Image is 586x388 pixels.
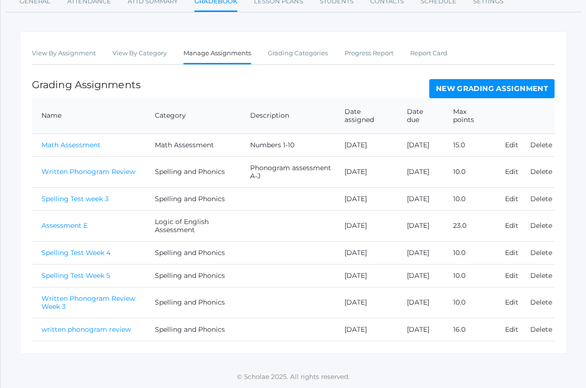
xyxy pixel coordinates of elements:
a: Delete [530,298,552,306]
a: Grading Categories [268,44,328,63]
a: View By Assignment [32,44,96,63]
td: [DATE] [335,318,397,341]
a: Edit [505,325,518,334]
a: Math Assessment [41,141,101,149]
a: New Grading Assignment [429,79,555,98]
td: [DATE] [397,210,444,241]
a: View By Category [112,44,167,63]
a: Written Phonogram Review [41,167,135,176]
td: [DATE] [397,133,444,156]
td: Phonogram assessment A-J [241,156,335,187]
td: 10.0 [444,264,495,287]
th: Name [32,98,145,134]
a: Manage Assignments [183,44,251,64]
a: Spelling Test week 3 [41,194,109,203]
a: Delete [530,248,552,257]
td: 16.0 [444,318,495,341]
td: 10.0 [444,156,495,187]
td: 10.0 [444,187,495,210]
a: Edit [505,298,518,306]
a: Spelling Test Week 5 [41,271,110,280]
td: [DATE] [335,187,397,210]
td: [DATE] [335,241,397,264]
a: Edit [505,248,518,257]
td: [DATE] [335,210,397,241]
p: © Scholae 2025. All rights reserved. [0,372,586,381]
td: Math Assessment [145,133,240,156]
a: Report Card [410,44,447,63]
td: Spelling and Phonics [145,287,240,318]
td: Numbers 1-10 [241,133,335,156]
td: [DATE] [397,318,444,341]
th: Date due [397,98,444,134]
td: 10.0 [444,241,495,264]
a: Delete [530,271,552,280]
h1: Grading Assignments [32,79,141,90]
td: Spelling and Phonics [145,187,240,210]
a: Edit [505,194,518,203]
th: Date assigned [335,98,397,134]
td: [DATE] [397,241,444,264]
td: 10.0 [444,287,495,318]
a: written phonogram review [41,325,131,334]
a: Delete [530,325,552,334]
a: Delete [530,167,552,176]
a: Spelling Test Week 4 [41,248,111,257]
td: Spelling and Phonics [145,264,240,287]
td: [DATE] [335,156,397,187]
td: [DATE] [397,187,444,210]
th: Max points [444,98,495,134]
th: Description [241,98,335,134]
a: Edit [505,221,518,230]
td: [DATE] [335,133,397,156]
a: Edit [505,271,518,280]
a: Edit [505,141,518,149]
td: Spelling and Phonics [145,156,240,187]
td: 23.0 [444,210,495,241]
a: Delete [530,194,552,203]
td: [DATE] [335,287,397,318]
td: Spelling and Phonics [145,241,240,264]
td: [DATE] [335,264,397,287]
td: [DATE] [397,264,444,287]
a: Written Phonogram Review Week 3 [41,294,135,311]
th: Category [145,98,240,134]
a: Delete [530,141,552,149]
a: Assessment E [41,221,88,230]
td: [DATE] [397,156,444,187]
a: Delete [530,221,552,230]
td: 15.0 [444,133,495,156]
a: Edit [505,167,518,176]
td: Logic of English Assessment [145,210,240,241]
td: [DATE] [397,287,444,318]
td: Spelling and Phonics [145,318,240,341]
a: Progress Report [344,44,394,63]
